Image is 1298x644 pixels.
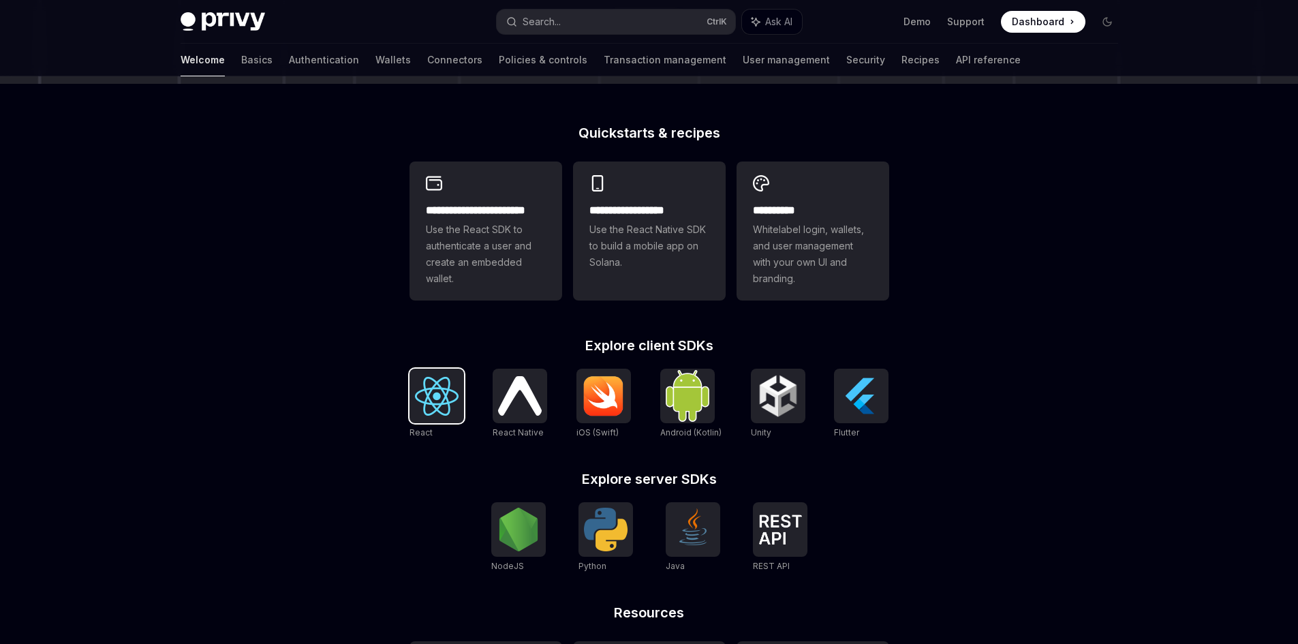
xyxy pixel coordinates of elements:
a: Android (Kotlin)Android (Kotlin) [660,369,722,440]
span: Whitelabel login, wallets, and user management with your own UI and branding. [753,221,873,287]
a: Security [846,44,885,76]
span: Java [666,561,685,571]
h2: Quickstarts & recipes [410,126,889,140]
span: NodeJS [491,561,524,571]
span: iOS (Swift) [576,427,619,438]
a: Connectors [427,44,482,76]
a: FlutterFlutter [834,369,888,440]
a: Wallets [375,44,411,76]
a: JavaJava [666,502,720,573]
img: iOS (Swift) [582,375,625,416]
a: Transaction management [604,44,726,76]
span: Use the React SDK to authenticate a user and create an embedded wallet. [426,221,546,287]
button: Ask AI [742,10,802,34]
a: **** *****Whitelabel login, wallets, and user management with your own UI and branding. [737,162,889,301]
span: React [410,427,433,438]
img: REST API [758,515,802,545]
span: Ask AI [765,15,792,29]
span: Android (Kotlin) [660,427,722,438]
img: React [415,377,459,416]
span: REST API [753,561,790,571]
span: Python [578,561,606,571]
img: dark logo [181,12,265,31]
img: Android (Kotlin) [666,370,709,421]
img: NodeJS [497,508,540,551]
a: Recipes [901,44,940,76]
a: Authentication [289,44,359,76]
a: React NativeReact Native [493,369,547,440]
a: ReactReact [410,369,464,440]
span: Use the React Native SDK to build a mobile app on Solana. [589,221,709,271]
h2: Resources [410,606,889,619]
a: NodeJSNodeJS [491,502,546,573]
h2: Explore client SDKs [410,339,889,352]
a: Demo [903,15,931,29]
img: Java [671,508,715,551]
a: REST APIREST API [753,502,807,573]
div: Search... [523,14,561,30]
a: User management [743,44,830,76]
a: API reference [956,44,1021,76]
img: Flutter [839,374,883,418]
span: Ctrl K [707,16,727,27]
span: Flutter [834,427,859,438]
button: Search...CtrlK [497,10,735,34]
h2: Explore server SDKs [410,472,889,486]
a: Dashboard [1001,11,1085,33]
a: Welcome [181,44,225,76]
a: Basics [241,44,273,76]
img: Unity [756,374,800,418]
span: Unity [751,427,771,438]
a: Policies & controls [499,44,587,76]
img: React Native [498,376,542,415]
span: React Native [493,427,544,438]
a: UnityUnity [751,369,805,440]
span: Dashboard [1012,15,1064,29]
img: Python [584,508,628,551]
a: PythonPython [578,502,633,573]
a: Support [947,15,985,29]
button: Toggle dark mode [1096,11,1118,33]
a: **** **** **** ***Use the React Native SDK to build a mobile app on Solana. [573,162,726,301]
a: iOS (Swift)iOS (Swift) [576,369,631,440]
